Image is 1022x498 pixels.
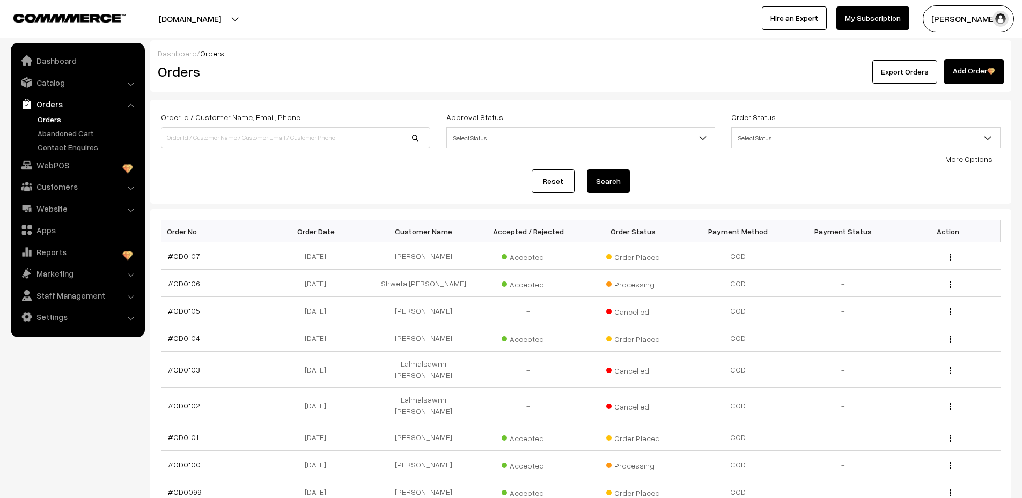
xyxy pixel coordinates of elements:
[13,220,141,240] a: Apps
[791,352,896,388] td: -
[35,142,141,153] a: Contact Enquires
[502,457,555,471] span: Accepted
[476,352,581,388] td: -
[13,307,141,326] a: Settings
[161,220,267,242] th: Order No
[371,242,476,270] td: [PERSON_NAME]
[200,49,224,58] span: Orders
[371,220,476,242] th: Customer Name
[168,433,198,442] a: #OD0101
[606,303,660,317] span: Cancelled
[446,112,503,123] label: Approval Status
[502,276,555,290] span: Accepted
[923,5,1014,32] button: [PERSON_NAME]
[606,331,660,345] span: Order Placed
[35,128,141,139] a: Abandoned Cart
[371,324,476,352] td: [PERSON_NAME]
[950,336,951,343] img: Menu
[158,48,1004,59] div: /
[371,270,476,297] td: Shweta [PERSON_NAME]
[371,423,476,451] td: [PERSON_NAME]
[791,423,896,451] td: -
[266,352,371,388] td: [DATE]
[686,242,791,270] td: COD
[950,308,951,315] img: Menu
[606,398,660,412] span: Cancelled
[13,177,141,196] a: Customers
[13,264,141,283] a: Marketing
[168,487,202,496] a: #OD0099
[606,430,660,444] span: Order Placed
[161,127,430,148] input: Order Id / Customer Name / Customer Email / Customer Phone
[158,63,429,80] h2: Orders
[13,94,141,114] a: Orders
[266,324,371,352] td: [DATE]
[992,11,1009,27] img: user
[686,352,791,388] td: COD
[732,129,1000,147] span: Select Status
[872,60,937,84] button: Export Orders
[266,242,371,270] td: [DATE]
[532,169,575,193] a: Reset
[168,279,200,288] a: #OD0106
[791,270,896,297] td: -
[13,73,141,92] a: Catalog
[13,286,141,305] a: Staff Management
[446,127,716,148] span: Select Status
[266,451,371,478] td: [DATE]
[266,297,371,324] td: [DATE]
[371,388,476,423] td: Lalmalsawmi [PERSON_NAME]
[686,423,791,451] td: COD
[35,114,141,125] a: Orders
[606,362,660,376] span: Cancelled
[944,59,1004,84] a: Add Order
[587,169,630,193] button: Search
[950,281,951,288] img: Menu
[168,306,200,315] a: #OD0105
[266,270,371,297] td: [DATE]
[686,270,791,297] td: COD
[950,367,951,374] img: Menu
[266,423,371,451] td: [DATE]
[13,242,141,262] a: Reports
[895,220,1001,242] th: Action
[371,352,476,388] td: Lalmalsawmi [PERSON_NAME]
[950,489,951,496] img: Menu
[371,451,476,478] td: [PERSON_NAME]
[791,388,896,423] td: -
[168,251,200,261] a: #OD0107
[606,249,660,263] span: Order Placed
[121,5,259,32] button: [DOMAIN_NAME]
[161,112,300,123] label: Order Id / Customer Name, Email, Phone
[791,324,896,352] td: -
[13,155,141,175] a: WebPOS
[606,457,660,471] span: Processing
[266,388,371,423] td: [DATE]
[791,451,896,478] td: -
[371,297,476,324] td: [PERSON_NAME]
[791,297,896,324] td: -
[686,220,791,242] th: Payment Method
[686,388,791,423] td: COD
[168,460,201,469] a: #OD0100
[476,297,581,324] td: -
[168,333,200,343] a: #OD0104
[168,365,200,374] a: #OD0103
[950,435,951,442] img: Menu
[13,14,126,22] img: COMMMERCE
[13,11,107,24] a: COMMMERCE
[686,324,791,352] td: COD
[606,276,660,290] span: Processing
[731,127,1001,148] span: Select Status
[502,430,555,444] span: Accepted
[168,401,200,410] a: #OD0102
[476,388,581,423] td: -
[502,249,555,263] span: Accepted
[476,220,581,242] th: Accepted / Rejected
[581,220,686,242] th: Order Status
[762,6,827,30] a: Hire an Expert
[502,331,555,345] span: Accepted
[950,254,951,261] img: Menu
[686,297,791,324] td: COD
[13,51,141,70] a: Dashboard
